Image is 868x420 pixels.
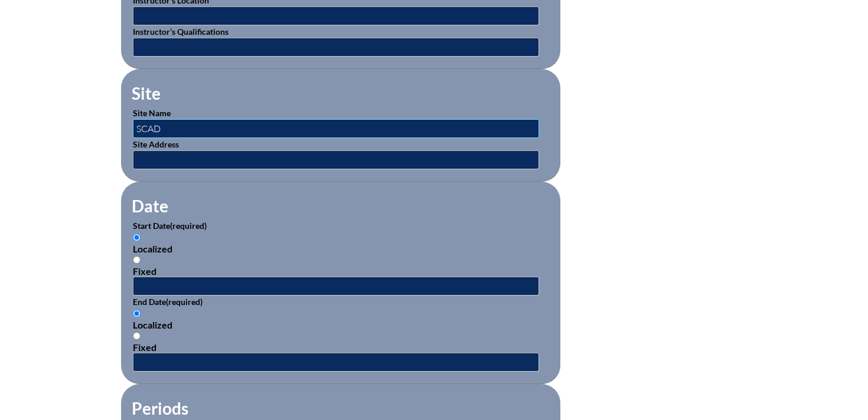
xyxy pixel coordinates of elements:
label: Start Date [133,221,207,231]
input: Fixed [133,256,141,264]
legend: Site [130,83,162,103]
input: Fixed [133,332,141,340]
div: Localized [133,319,549,330]
span: (required) [166,297,203,307]
input: Localized [133,310,141,317]
label: Instructor’s Qualifications [133,27,229,37]
legend: Periods [130,398,190,418]
label: Site Name [133,108,171,118]
label: End Date [133,297,203,307]
div: Fixed [133,265,549,277]
div: Localized [133,243,549,254]
div: Fixed [133,342,549,353]
label: Site Address [133,139,179,149]
input: Localized [133,234,141,241]
legend: Date [130,196,169,216]
span: (required) [170,221,207,231]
